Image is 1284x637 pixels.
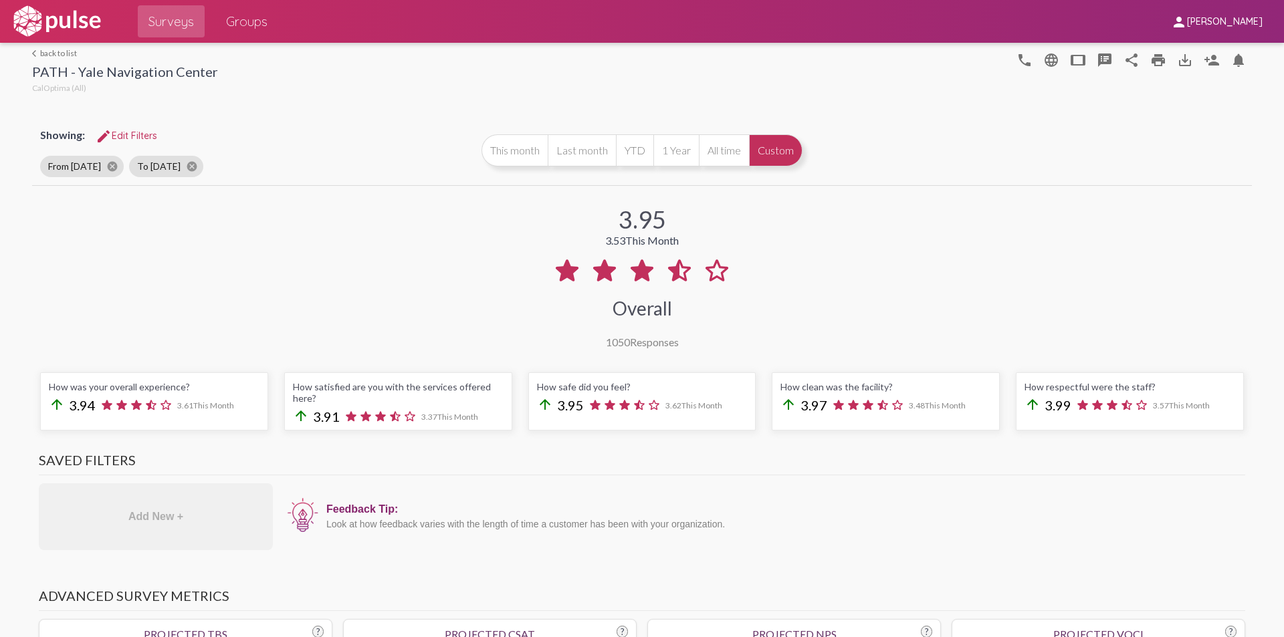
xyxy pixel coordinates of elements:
div: PATH - Yale Navigation Center [32,63,218,83]
div: 3.53 [605,234,679,247]
button: Edit FiltersEdit Filters [85,124,168,148]
mat-icon: cancel [186,160,198,172]
a: Surveys [138,5,205,37]
span: 3.48 [909,400,966,410]
span: Groups [226,9,267,33]
span: Showing: [40,128,85,141]
button: Custom [749,134,802,166]
span: This Month [1169,400,1210,410]
mat-icon: arrow_upward [293,408,309,424]
span: Surveys [148,9,194,33]
mat-icon: arrow_upward [1025,396,1041,412]
img: icon12.png [286,497,320,534]
mat-icon: Edit Filters [96,128,112,144]
span: 3.62 [665,400,722,410]
button: Last month [548,134,616,166]
span: This Month [681,400,722,410]
button: language [1038,46,1065,73]
span: This Month [925,400,966,410]
div: 3.95 [619,205,666,234]
span: 3.37 [421,412,478,422]
span: [PERSON_NAME] [1187,16,1263,28]
mat-icon: arrow_upward [537,396,553,412]
span: This Month [437,412,478,422]
mat-icon: language [1016,52,1033,68]
span: 3.91 [313,408,340,424]
button: Share [1118,46,1145,73]
mat-icon: Bell [1230,52,1247,68]
div: How safe did you feel? [537,381,748,392]
span: 3.99 [1045,397,1071,413]
div: Responses [606,336,679,348]
div: Add New + [39,483,273,550]
a: back to list [32,48,218,58]
span: This Month [193,400,234,410]
mat-icon: print [1150,52,1166,68]
h3: Advanced Survey Metrics [39,588,1245,611]
mat-icon: Download [1177,52,1193,68]
div: Look at how feedback varies with the length of time a customer has been with your organization. [326,519,1239,529]
span: This Month [625,234,679,247]
div: Overall [613,297,672,320]
div: How satisfied are you with the services offered here? [293,381,504,404]
button: All time [699,134,749,166]
button: Bell [1225,46,1252,73]
mat-icon: arrow_upward [49,396,65,412]
span: 3.95 [557,397,584,413]
span: CalOptima (All) [32,83,86,93]
button: tablet [1065,46,1091,73]
span: 3.61 [177,400,234,410]
button: [PERSON_NAME] [1160,9,1273,33]
button: Download [1172,46,1198,73]
span: 1050 [606,336,630,348]
h3: Saved Filters [39,452,1245,475]
mat-icon: person [1171,14,1187,30]
mat-icon: cancel [106,160,118,172]
mat-icon: speaker_notes [1097,52,1113,68]
a: Groups [215,5,278,37]
button: 1 Year [653,134,699,166]
span: Edit Filters [96,130,157,142]
div: Feedback Tip: [326,503,1239,515]
button: speaker_notes [1091,46,1118,73]
button: This month [481,134,548,166]
div: How clean was the facility? [780,381,991,392]
span: 3.57 [1153,400,1210,410]
button: Person [1198,46,1225,73]
a: print [1145,46,1172,73]
img: white-logo.svg [11,5,103,38]
mat-chip: From [DATE] [40,156,124,177]
div: How was your overall experience? [49,381,259,392]
mat-icon: tablet [1070,52,1086,68]
div: How respectful were the staff? [1025,381,1235,392]
mat-icon: language [1043,52,1059,68]
mat-icon: Person [1204,52,1220,68]
span: 3.97 [800,397,827,413]
span: 3.94 [69,397,96,413]
button: YTD [616,134,653,166]
button: language [1011,46,1038,73]
mat-icon: Share [1123,52,1140,68]
mat-icon: arrow_back_ios [32,49,40,57]
mat-icon: arrow_upward [780,396,796,412]
mat-chip: To [DATE] [129,156,203,177]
